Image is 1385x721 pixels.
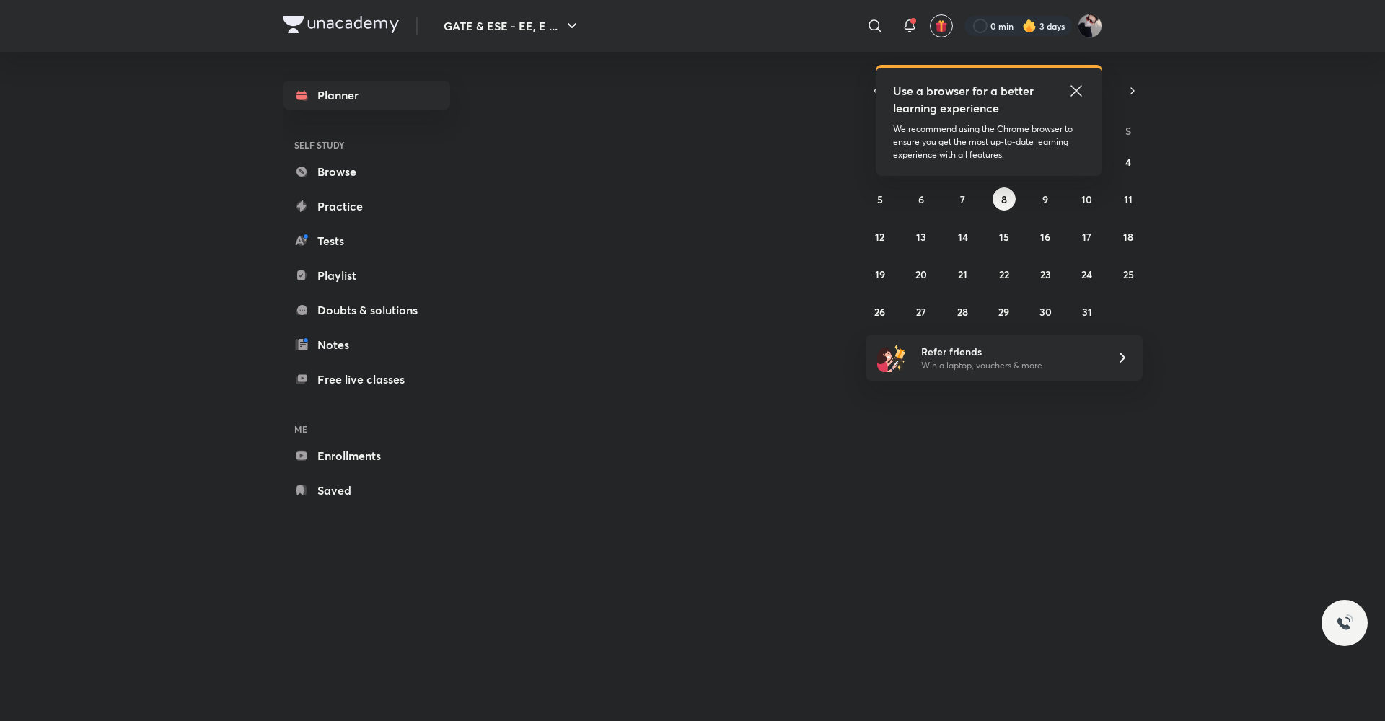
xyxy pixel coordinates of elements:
a: Practice [283,192,450,221]
a: Playlist [283,261,450,290]
abbr: October 6, 2025 [918,193,924,206]
a: Company Logo [283,16,399,37]
img: streak [1022,19,1037,33]
button: October 13, 2025 [910,225,933,248]
button: October 12, 2025 [869,225,892,248]
button: GATE & ESE - EE, E ... [435,12,589,40]
abbr: October 21, 2025 [958,267,967,281]
button: October 16, 2025 [1034,225,1057,248]
button: October 26, 2025 [869,300,892,323]
abbr: October 4, 2025 [1125,155,1131,169]
button: October 23, 2025 [1034,262,1057,286]
abbr: October 14, 2025 [958,230,968,244]
img: ttu [1336,614,1353,632]
a: Enrollments [283,441,450,470]
button: October 27, 2025 [910,300,933,323]
abbr: October 18, 2025 [1123,230,1133,244]
abbr: October 16, 2025 [1040,230,1050,244]
button: October 31, 2025 [1076,300,1099,323]
a: Doubts & solutions [283,296,450,324]
abbr: Saturday [1125,124,1131,138]
button: October 10, 2025 [1076,187,1099,211]
button: October 18, 2025 [1117,225,1140,248]
button: October 20, 2025 [910,262,933,286]
button: October 8, 2025 [993,187,1016,211]
abbr: October 26, 2025 [874,305,885,319]
abbr: October 25, 2025 [1123,267,1134,281]
abbr: October 30, 2025 [1039,305,1052,319]
button: avatar [930,14,953,37]
h5: Use a browser for a better learning experience [893,82,1037,117]
button: October 17, 2025 [1076,225,1099,248]
a: Planner [283,81,450,110]
button: October 24, 2025 [1076,262,1099,286]
abbr: October 11, 2025 [1124,193,1133,206]
img: Company Logo [283,16,399,33]
a: Browse [283,157,450,186]
button: October 7, 2025 [951,187,975,211]
h6: Refer friends [921,344,1099,359]
img: Ashutosh Tripathi [1078,14,1102,38]
button: October 21, 2025 [951,262,975,286]
button: October 9, 2025 [1034,187,1057,211]
abbr: October 8, 2025 [1001,193,1007,206]
a: Free live classes [283,365,450,394]
button: October 30, 2025 [1034,300,1057,323]
a: Saved [283,476,450,505]
abbr: October 28, 2025 [957,305,968,319]
button: October 15, 2025 [993,225,1016,248]
img: avatar [935,19,948,32]
abbr: October 15, 2025 [999,230,1009,244]
button: October 19, 2025 [869,262,892,286]
abbr: October 29, 2025 [998,305,1009,319]
abbr: October 17, 2025 [1082,230,1091,244]
abbr: October 19, 2025 [875,267,885,281]
abbr: October 31, 2025 [1082,305,1092,319]
abbr: October 9, 2025 [1042,193,1048,206]
abbr: October 24, 2025 [1081,267,1092,281]
button: October 14, 2025 [951,225,975,248]
abbr: October 5, 2025 [877,193,883,206]
button: October 22, 2025 [993,262,1016,286]
h6: SELF STUDY [283,133,450,157]
abbr: October 22, 2025 [999,267,1009,281]
button: October 4, 2025 [1117,150,1140,173]
a: Notes [283,330,450,359]
abbr: October 12, 2025 [875,230,884,244]
abbr: October 7, 2025 [960,193,965,206]
abbr: October 10, 2025 [1081,193,1092,206]
a: Tests [283,226,450,255]
p: We recommend using the Chrome browser to ensure you get the most up-to-date learning experience w... [893,123,1085,162]
button: October 29, 2025 [993,300,1016,323]
button: October 25, 2025 [1117,262,1140,286]
abbr: October 23, 2025 [1040,267,1051,281]
button: October 11, 2025 [1117,187,1140,211]
abbr: October 20, 2025 [915,267,927,281]
button: October 6, 2025 [910,187,933,211]
p: Win a laptop, vouchers & more [921,359,1099,372]
button: October 28, 2025 [951,300,975,323]
abbr: October 27, 2025 [916,305,926,319]
button: October 5, 2025 [869,187,892,211]
abbr: October 13, 2025 [916,230,926,244]
img: referral [877,343,906,372]
h6: ME [283,417,450,441]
